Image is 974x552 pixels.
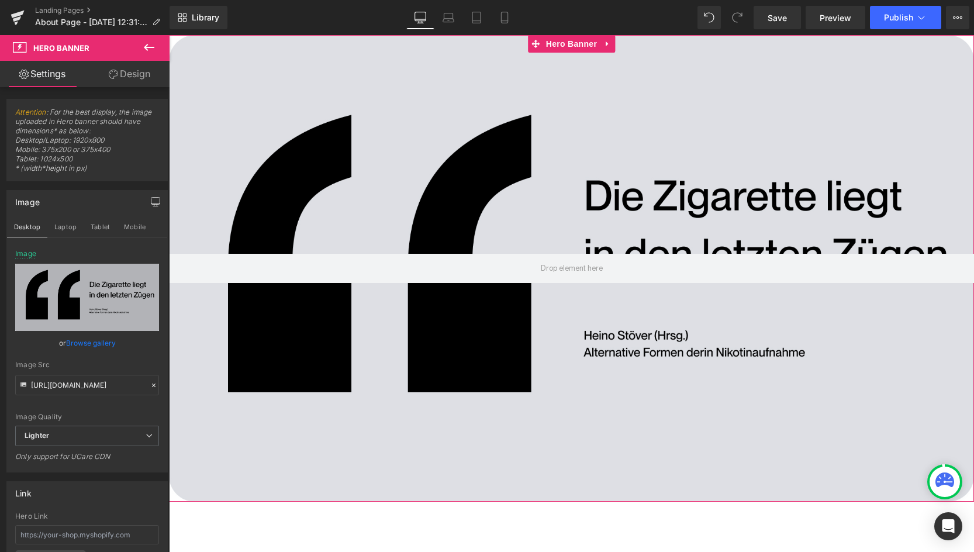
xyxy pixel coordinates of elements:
[870,6,941,29] button: Publish
[15,512,159,520] div: Hero Link
[117,217,153,237] button: Mobile
[434,6,462,29] a: Laptop
[192,12,219,23] span: Library
[946,6,969,29] button: More
[47,217,84,237] button: Laptop
[35,6,170,15] a: Landing Pages
[726,6,749,29] button: Redo
[768,12,787,24] span: Save
[491,6,519,29] a: Mobile
[15,361,159,369] div: Image Src
[934,512,962,540] div: Open Intercom Messenger
[820,12,851,24] span: Preview
[15,191,40,207] div: Image
[406,6,434,29] a: Desktop
[66,333,116,353] a: Browse gallery
[25,431,49,440] b: Lighter
[7,217,47,237] button: Desktop
[35,18,147,27] span: About Page - [DATE] 12:31:37
[806,6,865,29] a: Preview
[33,43,89,53] span: Hero Banner
[15,108,46,116] a: Attention
[15,375,159,395] input: Link
[15,250,36,258] div: Image
[697,6,721,29] button: Undo
[15,482,32,498] div: Link
[84,217,117,237] button: Tablet
[15,337,159,349] div: or
[15,108,159,181] span: : For the best display, the image uploaded in Hero banner should have dimensions* as below: Deskt...
[87,61,172,87] a: Design
[170,6,227,29] a: New Library
[15,413,159,421] div: Image Quality
[15,525,159,544] input: https://your-shop.myshopify.com
[884,13,913,22] span: Publish
[462,6,491,29] a: Tablet
[15,452,159,469] div: Only support for UCare CDN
